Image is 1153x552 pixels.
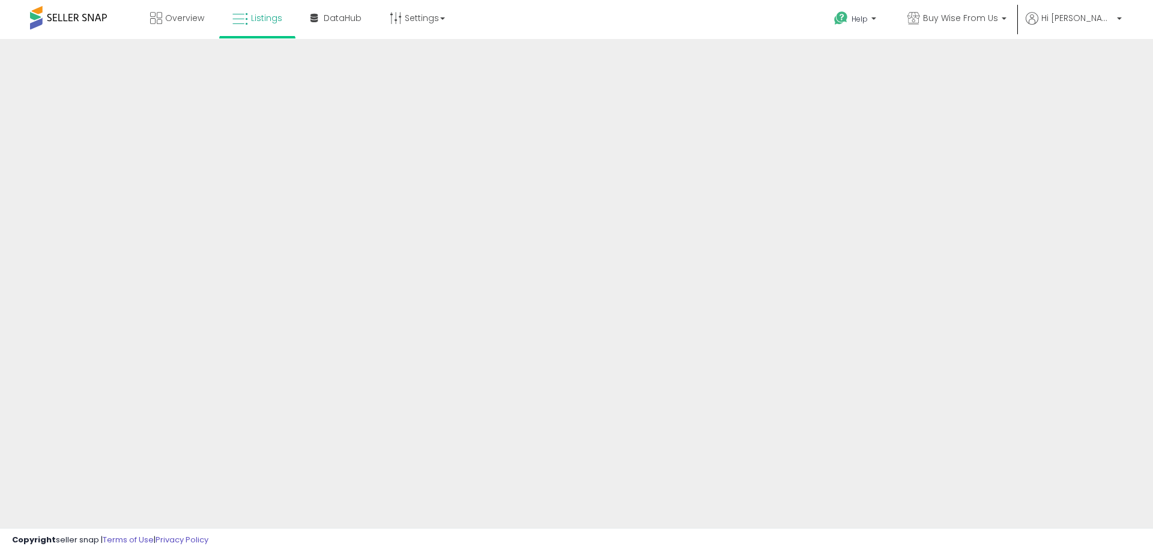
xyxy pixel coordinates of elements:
[852,14,868,24] span: Help
[834,11,849,26] i: Get Help
[923,12,998,24] span: Buy Wise From Us
[12,535,208,546] div: seller snap | |
[251,12,282,24] span: Listings
[825,2,888,39] a: Help
[156,534,208,545] a: Privacy Policy
[1041,12,1113,24] span: Hi [PERSON_NAME]
[165,12,204,24] span: Overview
[1026,12,1122,39] a: Hi [PERSON_NAME]
[324,12,362,24] span: DataHub
[103,534,154,545] a: Terms of Use
[12,534,56,545] strong: Copyright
